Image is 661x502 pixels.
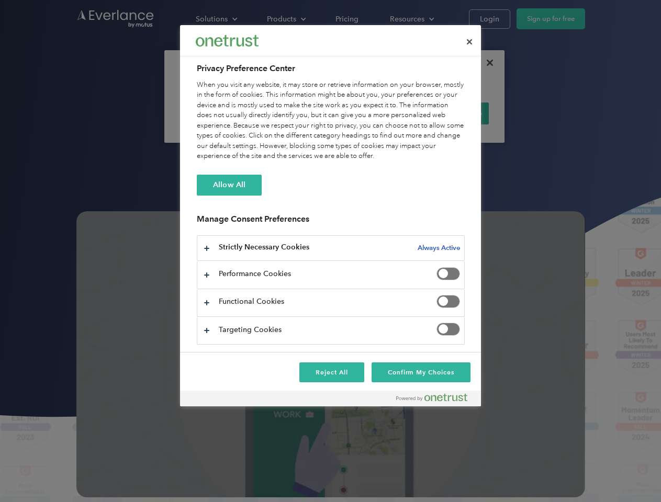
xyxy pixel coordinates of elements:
input: Submit [77,62,130,84]
a: Powered by OneTrust Opens in a new Tab [396,393,476,406]
h2: Privacy Preference Center [197,62,465,75]
div: Preference center [180,25,481,406]
button: Reject All [299,362,364,382]
div: When you visit any website, it may store or retrieve information on your browser, mostly in the f... [197,80,465,162]
div: Everlance [196,30,259,51]
h3: Manage Consent Preferences [197,214,465,230]
button: Close [458,30,481,53]
div: Privacy Preference Center [180,25,481,406]
button: Confirm My Choices [372,362,470,382]
img: Powered by OneTrust Opens in a new Tab [396,393,467,402]
img: Everlance [196,35,259,46]
button: Allow All [197,175,262,196]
